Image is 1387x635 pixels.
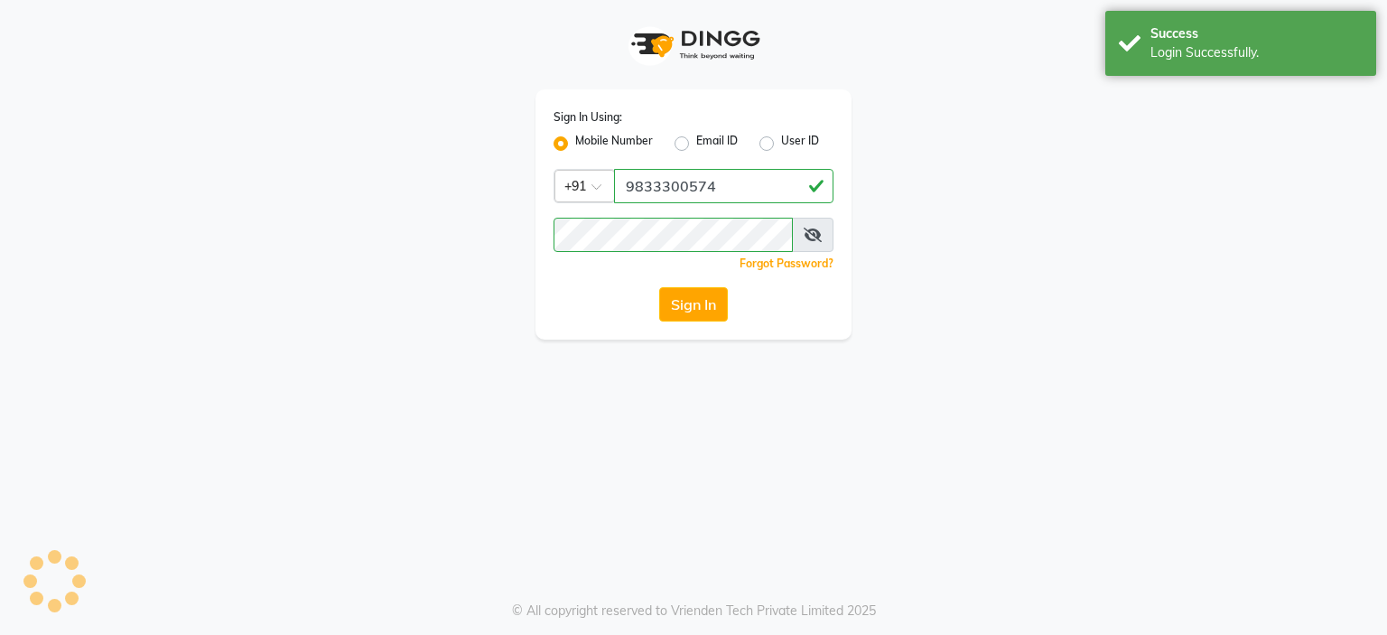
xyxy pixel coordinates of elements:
div: Success [1150,24,1363,43]
label: User ID [781,133,819,154]
label: Email ID [696,133,738,154]
label: Sign In Using: [554,109,622,126]
div: Login Successfully. [1150,43,1363,62]
input: Username [614,169,833,203]
button: Sign In [659,287,728,322]
a: Forgot Password? [740,257,833,270]
input: Username [554,218,793,252]
label: Mobile Number [575,133,653,154]
img: logo1.svg [621,18,766,71]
